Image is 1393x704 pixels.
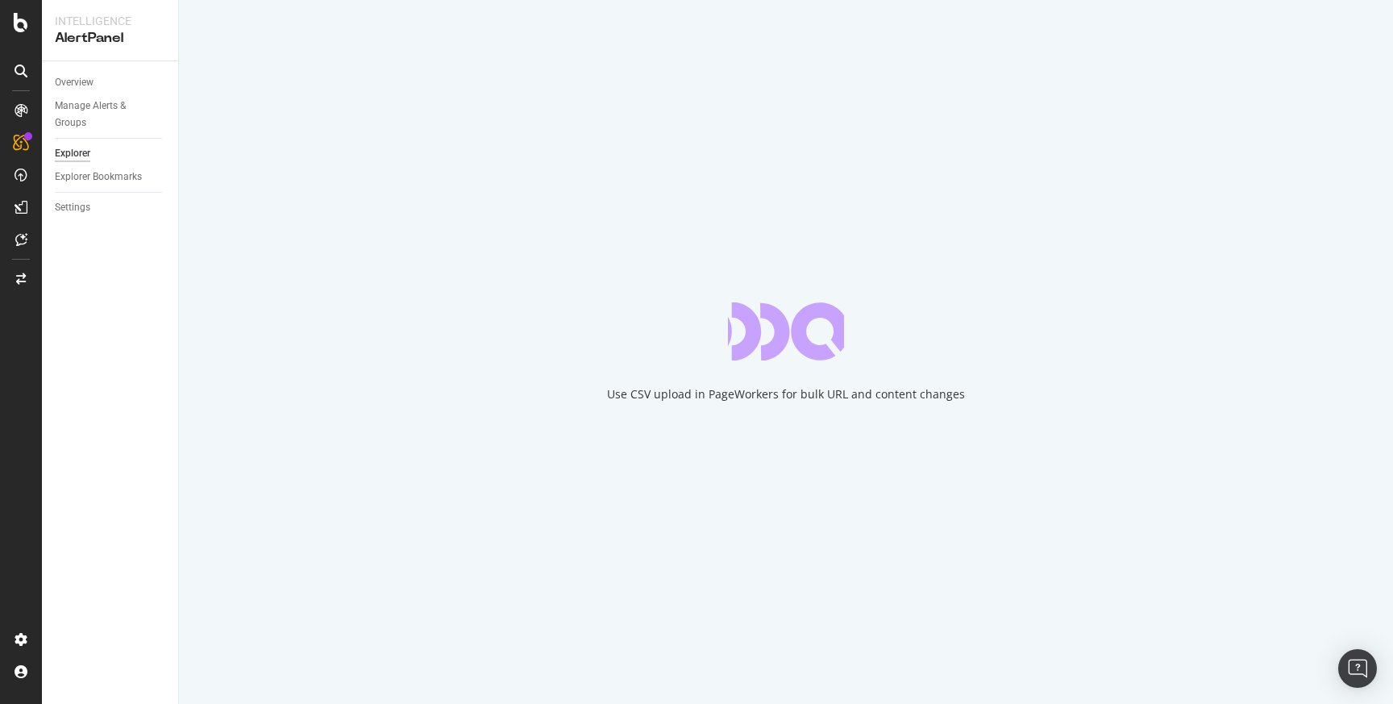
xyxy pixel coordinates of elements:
[55,98,167,131] a: Manage Alerts & Groups
[55,29,165,48] div: AlertPanel
[55,199,167,216] a: Settings
[55,169,167,185] a: Explorer Bookmarks
[607,386,965,402] div: Use CSV upload in PageWorkers for bulk URL and content changes
[55,145,167,162] a: Explorer
[55,199,90,216] div: Settings
[1338,649,1377,688] div: Open Intercom Messenger
[55,169,142,185] div: Explorer Bookmarks
[55,74,94,91] div: Overview
[55,13,165,29] div: Intelligence
[55,145,90,162] div: Explorer
[728,302,844,360] div: animation
[55,98,152,131] div: Manage Alerts & Groups
[55,74,167,91] a: Overview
